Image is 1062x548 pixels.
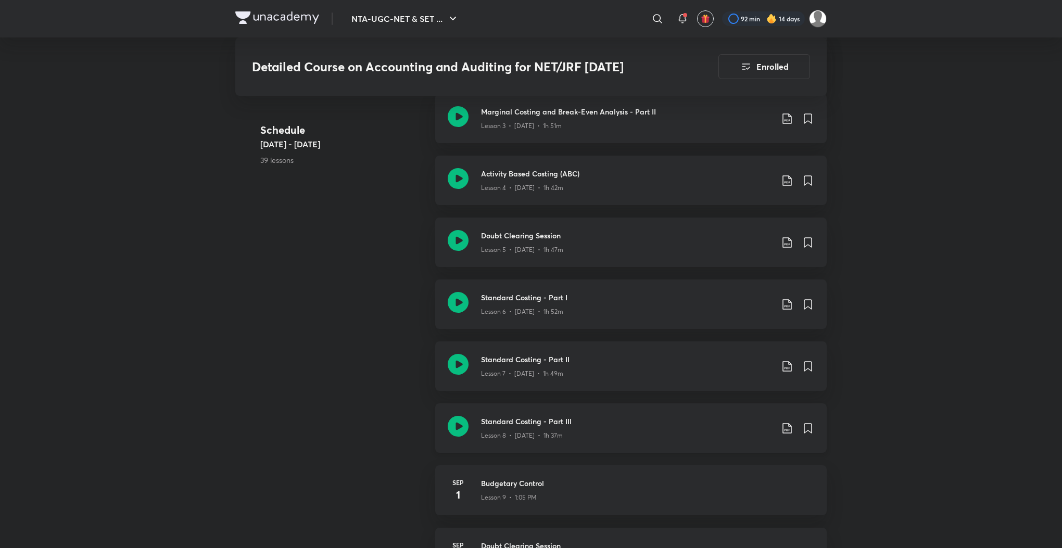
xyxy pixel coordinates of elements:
[718,54,810,79] button: Enrolled
[435,403,827,465] a: Standard Costing - Part IIILesson 8 • [DATE] • 1h 37m
[481,106,773,117] h3: Marginal Costing and Break-Even Analysis - Part II
[701,14,710,23] img: avatar
[435,341,827,403] a: Standard Costing - Part IILesson 7 • [DATE] • 1h 49m
[766,14,777,24] img: streak
[481,230,773,241] h3: Doubt Clearing Session
[235,11,319,24] img: Company Logo
[481,478,814,489] h3: Budgetary Control
[260,122,427,138] h4: Schedule
[345,8,465,29] button: NTA-UGC-NET & SET ...
[435,279,827,341] a: Standard Costing - Part ILesson 6 • [DATE] • 1h 52m
[252,59,660,74] h3: Detailed Course on Accounting and Auditing for NET/JRF [DATE]
[697,10,714,27] button: avatar
[481,354,773,365] h3: Standard Costing - Part II
[448,487,469,503] h4: 1
[435,465,827,528] a: Sep1Budgetary ControlLesson 9 • 1:05 PM
[448,478,469,487] h6: Sep
[435,156,827,218] a: Activity Based Costing (ABC)Lesson 4 • [DATE] • 1h 42m
[481,431,563,440] p: Lesson 8 • [DATE] • 1h 37m
[809,10,827,28] img: Sakshi Nath
[235,11,319,27] a: Company Logo
[260,138,427,150] h5: [DATE] - [DATE]
[481,168,773,179] h3: Activity Based Costing (ABC)
[435,94,827,156] a: Marginal Costing and Break-Even Analysis - Part IILesson 3 • [DATE] • 1h 51m
[481,369,563,378] p: Lesson 7 • [DATE] • 1h 49m
[481,292,773,303] h3: Standard Costing - Part I
[481,183,563,193] p: Lesson 4 • [DATE] • 1h 42m
[481,416,773,427] h3: Standard Costing - Part III
[260,155,427,165] p: 39 lessons
[481,121,562,131] p: Lesson 3 • [DATE] • 1h 51m
[481,245,563,254] p: Lesson 5 • [DATE] • 1h 47m
[481,493,537,502] p: Lesson 9 • 1:05 PM
[481,307,563,316] p: Lesson 6 • [DATE] • 1h 52m
[435,218,827,279] a: Doubt Clearing SessionLesson 5 • [DATE] • 1h 47m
